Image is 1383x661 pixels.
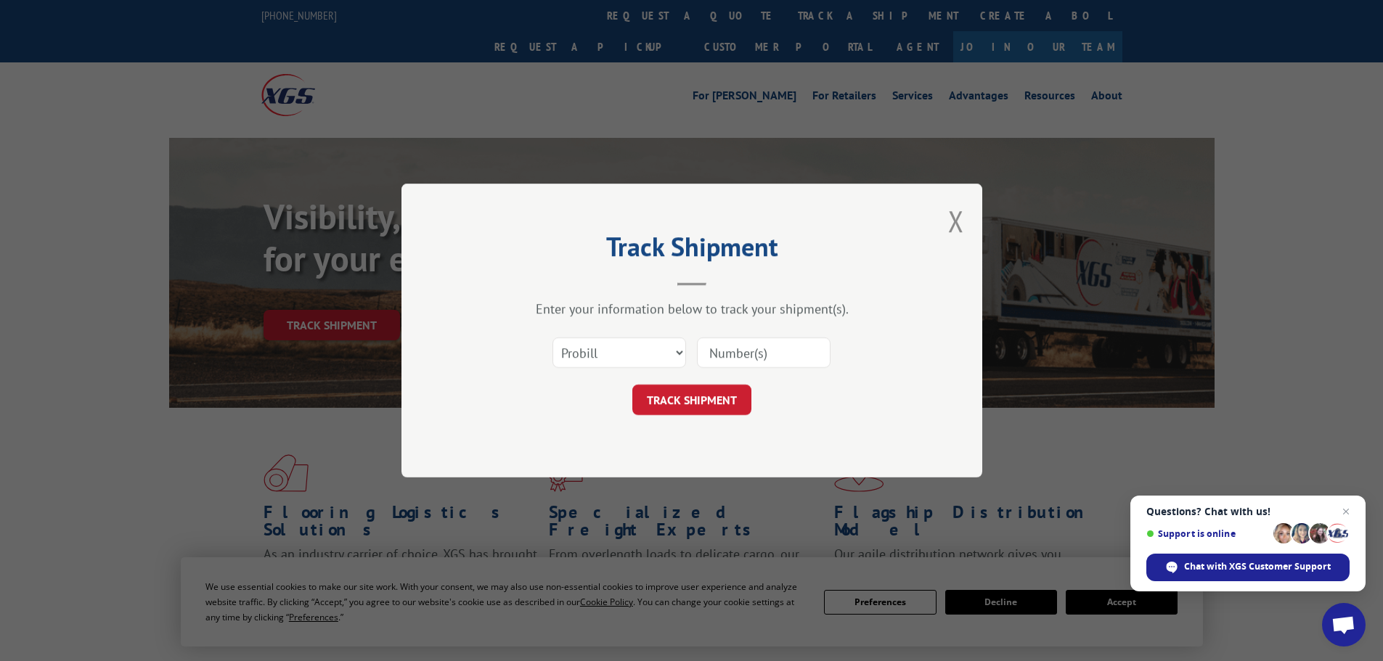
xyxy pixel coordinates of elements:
[1184,560,1331,573] span: Chat with XGS Customer Support
[474,300,910,317] div: Enter your information below to track your shipment(s).
[1146,528,1268,539] span: Support is online
[948,202,964,240] button: Close modal
[1146,506,1350,517] span: Questions? Chat with us!
[1322,603,1366,646] div: Open chat
[632,385,751,415] button: TRACK SHIPMENT
[697,337,831,368] input: Number(s)
[474,237,910,264] h2: Track Shipment
[1337,503,1355,520] span: Close chat
[1146,554,1350,581] div: Chat with XGS Customer Support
